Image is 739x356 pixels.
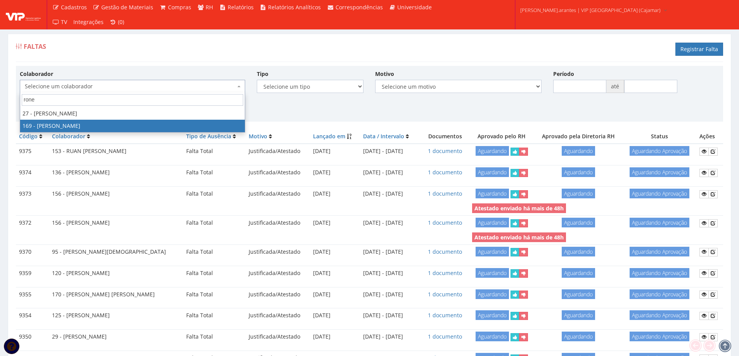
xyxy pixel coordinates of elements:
[630,289,689,299] span: Aguardando Aprovação
[16,287,49,302] td: 9355
[313,132,345,140] a: Lançado em
[428,333,462,340] a: 1 documento
[20,80,245,93] span: Selecione um colaborador
[469,129,534,144] th: Aprovado pelo RH
[246,330,310,344] td: Justificada/Atestado
[52,132,85,140] a: Colaborador
[168,3,191,11] span: Compras
[61,3,87,11] span: Cadastros
[228,3,254,11] span: Relatórios
[360,287,421,302] td: [DATE] - [DATE]
[630,310,689,320] span: Aguardando Aprovação
[562,289,595,299] span: Aguardando
[630,268,689,278] span: Aguardando Aprovação
[49,215,183,230] td: 156 - [PERSON_NAME]
[562,332,595,341] span: Aguardando
[16,187,49,201] td: 9373
[310,165,360,180] td: [DATE]
[562,189,595,198] span: Aguardando
[186,132,231,140] a: Tipo de Ausência
[606,80,624,93] span: até
[16,165,49,180] td: 9374
[246,287,310,302] td: Justificada/Atestado
[360,144,421,159] td: [DATE] - [DATE]
[19,132,38,140] a: Código
[49,287,183,302] td: 170 - [PERSON_NAME] [PERSON_NAME]
[360,187,421,201] td: [DATE] - [DATE]
[183,330,246,344] td: Falta Total
[360,266,421,280] td: [DATE] - [DATE]
[476,189,509,198] span: Aguardando
[183,165,246,180] td: Falta Total
[73,18,104,26] span: Integrações
[61,18,67,26] span: TV
[183,144,246,159] td: Falta Total
[49,165,183,180] td: 136 - [PERSON_NAME]
[268,3,321,11] span: Relatórios Analíticos
[474,205,564,212] strong: Atestado enviado há mais de 48h
[397,3,432,11] span: Universidade
[183,266,246,280] td: Falta Total
[623,129,696,144] th: Status
[562,310,595,320] span: Aguardando
[630,332,689,341] span: Aguardando Aprovação
[249,132,267,140] a: Motivo
[630,189,689,198] span: Aguardando Aprovação
[49,330,183,344] td: 29 - [PERSON_NAME]
[630,167,689,177] span: Aguardando Aprovação
[476,218,509,227] span: Aguardando
[183,215,246,230] td: Falta Total
[476,268,509,278] span: Aguardando
[476,247,509,256] span: Aguardando
[428,190,462,197] a: 1 documento
[49,266,183,280] td: 120 - [PERSON_NAME]
[16,330,49,344] td: 9350
[20,70,53,78] label: Colaborador
[474,234,564,241] strong: Atestado enviado há mais de 48h
[16,308,49,323] td: 9354
[246,187,310,201] td: Justificada/Atestado
[562,167,595,177] span: Aguardando
[49,15,70,29] a: TV
[206,3,213,11] span: RH
[421,129,469,144] th: Documentos
[562,247,595,256] span: Aguardando
[246,308,310,323] td: Justificada/Atestado
[16,215,49,230] td: 9372
[630,218,689,227] span: Aguardando Aprovação
[70,15,107,29] a: Integrações
[183,187,246,201] td: Falta Total
[49,244,183,259] td: 95 - [PERSON_NAME][DEMOGRAPHIC_DATA]
[16,266,49,280] td: 9359
[310,266,360,280] td: [DATE]
[363,132,404,140] a: Data / Intervalo
[183,244,246,259] td: Falta Total
[16,144,49,159] td: 9375
[630,146,689,156] span: Aguardando Aprovação
[428,219,462,226] a: 1 documento
[49,144,183,159] td: 153 - RUAN [PERSON_NAME]
[16,244,49,259] td: 9370
[246,266,310,280] td: Justificada/Atestado
[360,330,421,344] td: [DATE] - [DATE]
[49,187,183,201] td: 156 - [PERSON_NAME]
[562,218,595,227] span: Aguardando
[360,308,421,323] td: [DATE] - [DATE]
[310,215,360,230] td: [DATE]
[310,287,360,302] td: [DATE]
[428,311,462,319] a: 1 documento
[257,70,268,78] label: Tipo
[428,269,462,277] a: 1 documento
[360,215,421,230] td: [DATE] - [DATE]
[310,144,360,159] td: [DATE]
[562,146,595,156] span: Aguardando
[183,287,246,302] td: Falta Total
[310,308,360,323] td: [DATE]
[101,3,153,11] span: Gestão de Materiais
[20,107,245,120] li: 27 - [PERSON_NAME]
[375,70,394,78] label: Motivo
[310,244,360,259] td: [DATE]
[246,165,310,180] td: Justificada/Atestado
[562,268,595,278] span: Aguardando
[428,147,462,155] a: 1 documento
